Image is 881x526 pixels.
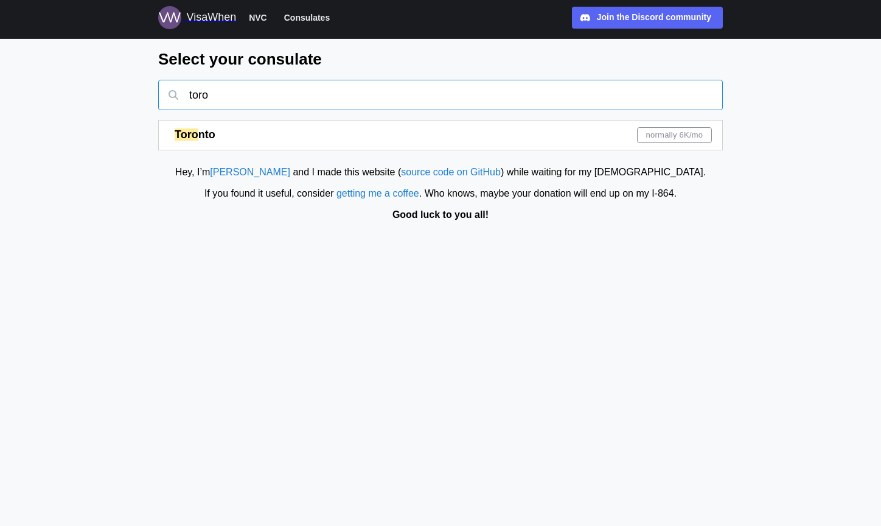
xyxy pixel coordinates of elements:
[6,208,875,223] div: Good luck to you all!
[646,128,703,142] span: normally 6K /mo
[186,9,236,26] div: VisaWhen
[158,80,723,110] input: Atlantis
[572,7,723,29] a: Join the Discord community
[198,128,215,141] span: nto
[158,120,723,150] a: Torontonormally 6K/mo
[279,10,335,26] button: Consulates
[158,6,181,29] img: Logo for VisaWhen
[597,11,711,24] div: Join the Discord community
[210,167,290,177] a: [PERSON_NAME]
[401,167,501,177] a: source code on GitHub
[6,165,875,180] div: Hey, I’m and I made this website ( ) while waiting for my [DEMOGRAPHIC_DATA].
[158,6,236,29] a: Logo for VisaWhen VisaWhen
[158,49,723,70] h2: Select your consulate
[243,10,273,26] button: NVC
[284,10,330,25] span: Consulates
[6,186,875,202] div: If you found it useful, consider . Who knows, maybe your donation will end up on my I‑864.
[249,10,267,25] span: NVC
[336,188,419,198] a: getting me a coffee
[175,128,198,141] mark: Toro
